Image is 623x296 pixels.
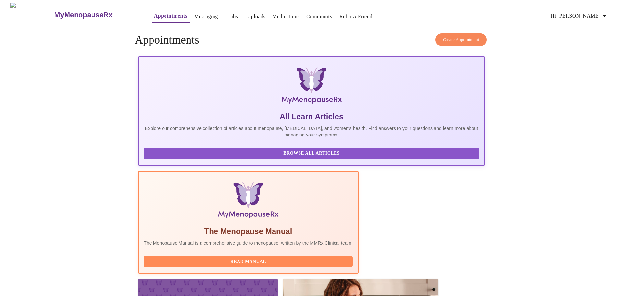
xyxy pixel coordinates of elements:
[551,11,608,20] span: Hi [PERSON_NAME]
[150,149,473,158] span: Browse All Articles
[135,33,488,46] h4: Appointments
[152,9,190,23] button: Appointments
[306,12,333,21] a: Community
[222,10,243,23] button: Labs
[144,125,479,138] p: Explore our comprehensive collection of articles about menopause, [MEDICAL_DATA], and women's hea...
[54,11,113,19] h3: MyMenopauseRx
[304,10,335,23] button: Community
[272,12,299,21] a: Medications
[150,258,346,266] span: Read Manual
[443,36,479,44] span: Create Appointment
[144,258,354,264] a: Read Manual
[10,3,54,27] img: MyMenopauseRx Logo
[245,10,268,23] button: Uploads
[54,4,139,26] a: MyMenopauseRx
[154,11,187,20] a: Appointments
[227,12,238,21] a: Labs
[548,9,611,22] button: Hi [PERSON_NAME]
[194,12,218,21] a: Messaging
[144,111,479,122] h5: All Learn Articles
[144,150,481,156] a: Browse All Articles
[177,182,319,221] img: Menopause Manual
[270,10,302,23] button: Medications
[144,148,479,159] button: Browse All Articles
[144,240,353,246] p: The Menopause Manual is a comprehensive guide to menopause, written by the MMRx Clinical team.
[144,226,353,237] h5: The Menopause Manual
[339,12,373,21] a: Refer a Friend
[191,10,220,23] button: Messaging
[337,10,375,23] button: Refer a Friend
[435,33,487,46] button: Create Appointment
[144,256,353,267] button: Read Manual
[247,12,266,21] a: Uploads
[196,67,427,106] img: MyMenopauseRx Logo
